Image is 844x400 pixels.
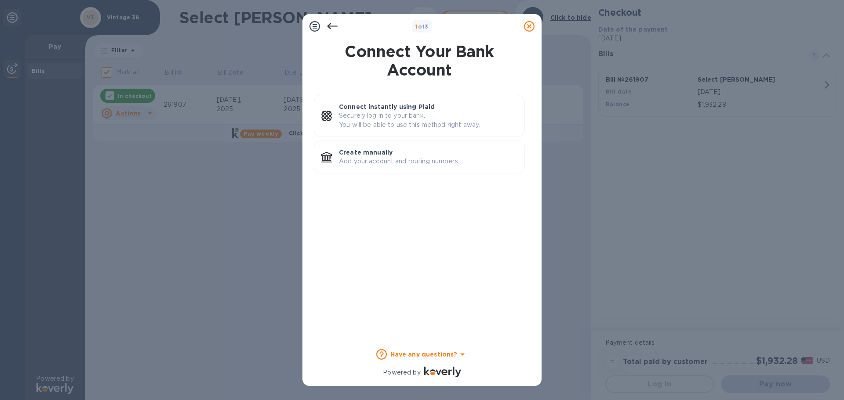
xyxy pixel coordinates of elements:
p: Create manually [339,148,517,157]
p: Securely log in to your bank. You will be able to use this method right away. [339,111,517,130]
b: Have any questions? [390,351,458,358]
img: Logo [424,367,461,377]
b: of 3 [415,23,429,30]
p: Powered by [383,368,420,377]
span: 1 [415,23,418,30]
p: Add your account and routing numbers. [339,157,517,166]
h1: Connect Your Bank Account [310,42,528,79]
p: Connect instantly using Plaid [339,102,517,111]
